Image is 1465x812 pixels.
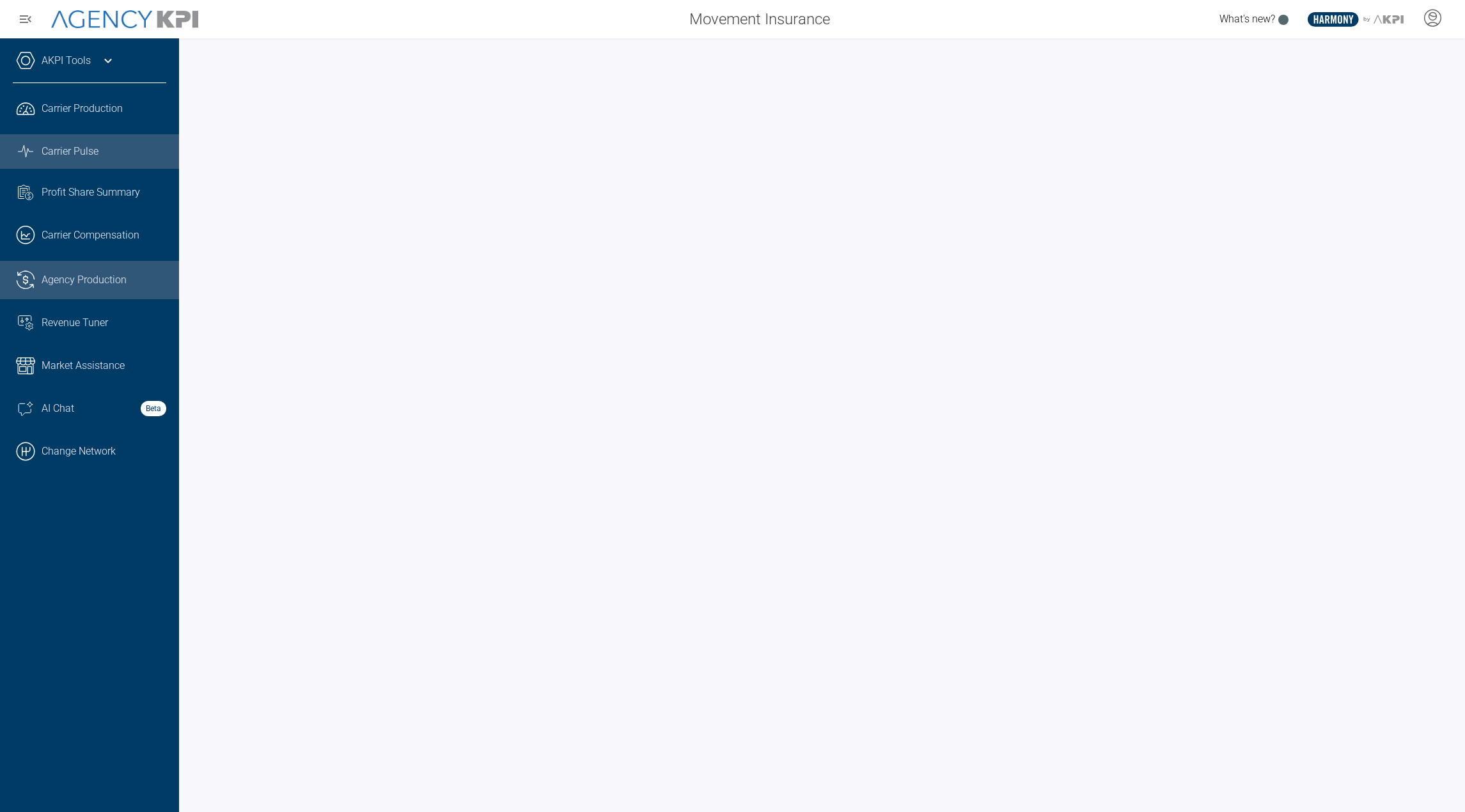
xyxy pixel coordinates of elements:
span: Carrier Pulse [42,144,98,159]
span: Movement Insurance [689,8,830,31]
span: AI Chat [42,401,74,416]
a: AKPI Tools [42,53,91,68]
span: Agency Production [42,272,127,288]
span: Profit Share Summary [42,185,140,200]
span: What's new? [1219,13,1275,25]
span: Carrier Production [42,101,123,116]
img: AgencyKPI [51,10,198,29]
span: Carrier Compensation [42,228,139,243]
span: Market Assistance [42,358,125,373]
span: Revenue Tuner [42,315,108,331]
strong: Beta [141,401,166,416]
